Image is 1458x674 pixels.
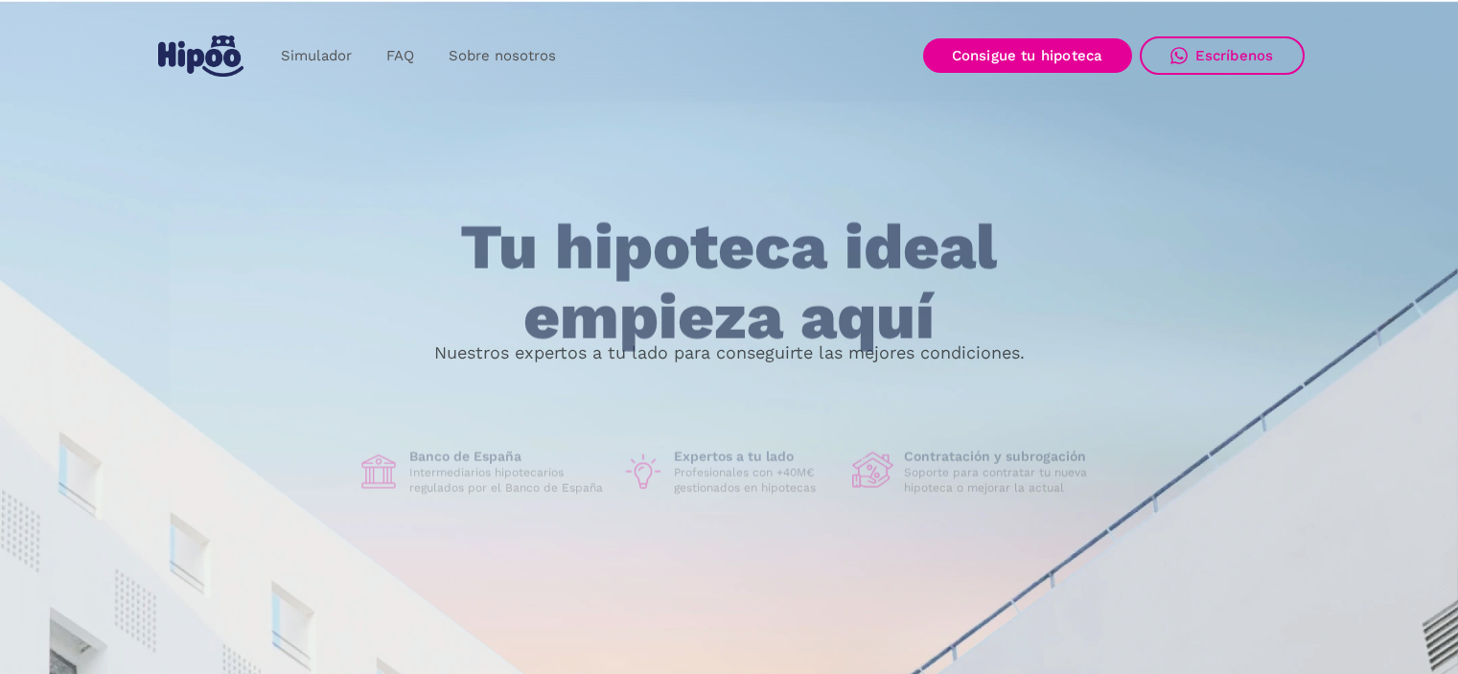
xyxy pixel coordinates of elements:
p: Soporte para contratar tu nueva hipoteca o mejorar la actual [904,465,1101,496]
p: Profesionales con +40M€ gestionados en hipotecas [674,465,837,496]
p: Intermediarios hipotecarios regulados por el Banco de España [409,465,607,496]
p: Nuestros expertos a tu lado para conseguirte las mejores condiciones. [434,345,1025,360]
a: Simulador [264,37,369,75]
a: Consigue tu hipoteca [923,38,1132,73]
h1: Expertos a tu lado [674,448,837,465]
a: FAQ [369,37,431,75]
a: home [154,28,248,84]
h1: Contratación y subrogación [904,448,1101,465]
a: Escríbenos [1140,36,1305,75]
a: Sobre nosotros [431,37,573,75]
div: Escríbenos [1195,47,1274,64]
h1: Banco de España [409,448,607,465]
h1: Tu hipoteca ideal empieza aquí [365,213,1092,352]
